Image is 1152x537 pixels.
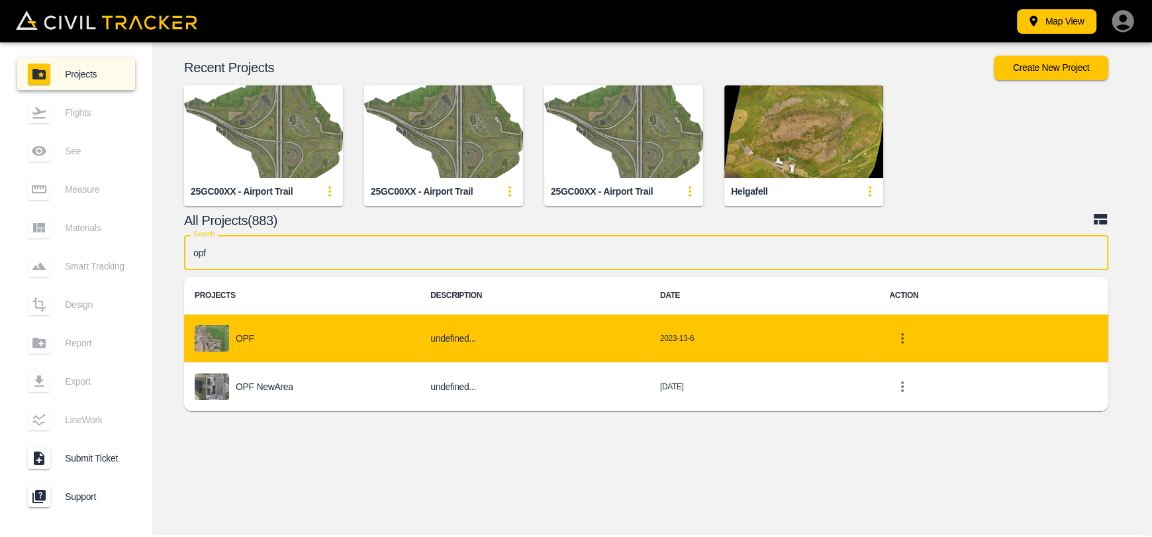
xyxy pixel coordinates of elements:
img: 25GC00XX - Airport Trail [184,85,343,178]
p: OPF newArea [236,381,293,392]
img: 25GC00XX - Airport Trail [544,85,703,178]
a: Submit Ticket [17,442,135,474]
th: DESCRIPTION [420,277,649,315]
h6: undefined... [430,379,639,395]
img: project-image [195,373,229,400]
a: Projects [17,58,135,90]
span: Submit Ticket [65,453,124,464]
h6: undefined... [430,330,639,347]
th: DATE [649,277,879,315]
div: 25GC00XX - Airport Trail [371,185,473,198]
p: OPF [236,333,254,344]
button: update-card-details [497,178,523,205]
td: 2023-13-6 [649,315,879,363]
span: Support [65,491,124,502]
button: update-card-details [857,178,883,205]
p: Recent Projects [184,62,994,73]
button: Map View [1017,9,1096,34]
div: 25GC00XX - Airport Trail [551,185,653,198]
a: Support [17,481,135,513]
p: All Projects(883) [184,215,1092,226]
img: project-image [195,325,229,352]
th: ACTION [879,277,1108,315]
img: Helgafell [724,85,883,178]
span: Projects [65,69,124,79]
div: Helgafell [731,185,767,198]
button: update-card-details [677,178,703,205]
td: [DATE] [649,363,879,411]
button: update-card-details [316,178,343,205]
img: 25GC00XX - Airport Trail [364,85,523,178]
table: project-list-table [184,277,1108,411]
div: 25GC00XX - Airport Trail [191,185,293,198]
th: PROJECTS [184,277,420,315]
button: Create New Project [994,56,1108,80]
img: Civil Tracker [16,11,197,29]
